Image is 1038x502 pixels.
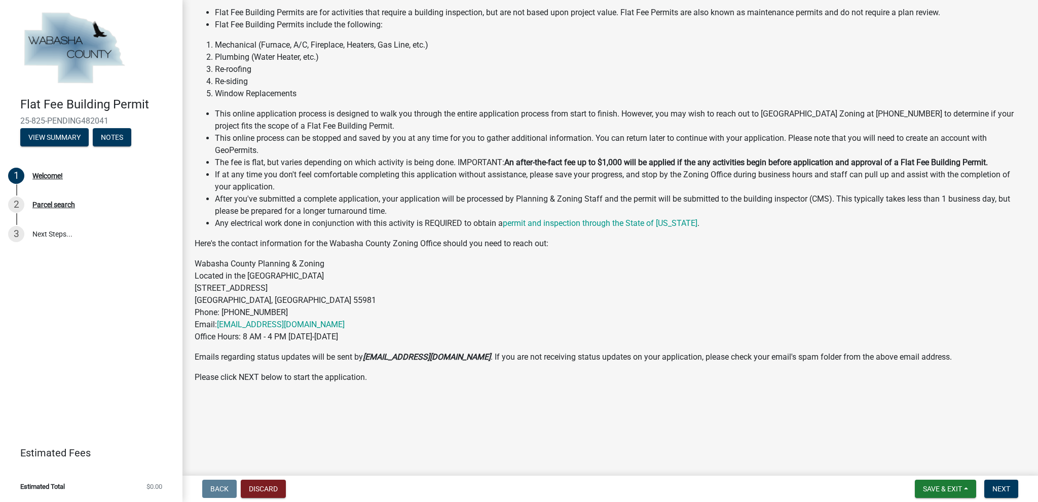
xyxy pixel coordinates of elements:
[8,197,24,213] div: 2
[215,51,1026,63] li: Plumbing (Water Heater, etc.)
[8,168,24,184] div: 1
[195,371,1026,383] p: Please click NEXT below to start the application.
[93,134,131,142] wm-modal-confirm: Notes
[215,193,1026,217] li: After you've submitted a complete application, your application will be processed by Planning & Z...
[20,116,162,126] span: 25-825-PENDING482041
[195,258,1026,343] p: Wabasha County Planning & Zoning Located in the [GEOGRAPHIC_DATA] [STREET_ADDRESS] [GEOGRAPHIC_DA...
[215,39,1026,51] li: Mechanical (Furnace, A/C, Fireplace, Heaters, Gas Line, etc.)
[215,7,1026,19] li: Flat Fee Building Permits are for activities that require a building inspection, but are not base...
[8,443,166,463] a: Estimated Fees
[215,217,1026,229] li: Any electrical work done in conjunction with this activity is REQUIRED to obtain a .
[503,218,697,228] a: permit and inspection through the State of [US_STATE]
[215,88,1026,100] li: Window Replacements
[915,480,976,498] button: Save & Exit
[20,11,128,87] img: Wabasha County, Minnesota
[215,19,1026,31] li: Flat Fee Building Permits include the following:
[217,320,345,329] a: [EMAIL_ADDRESS][DOMAIN_NAME]
[363,352,491,362] strong: [EMAIL_ADDRESS][DOMAIN_NAME]
[215,75,1026,88] li: Re-siding
[8,226,24,242] div: 3
[984,480,1018,498] button: Next
[20,134,89,142] wm-modal-confirm: Summary
[215,157,1026,169] li: The fee is flat, but varies depending on which activity is being done. IMPORTANT:
[202,480,237,498] button: Back
[20,97,174,112] h4: Flat Fee Building Permit
[210,485,229,493] span: Back
[215,108,1026,132] li: This online application process is designed to walk you through the entire application process fr...
[195,238,1026,250] p: Here's the contact information for the Wabasha County Zoning Office should you need to reach out:
[215,63,1026,75] li: Re-roofing
[93,128,131,146] button: Notes
[32,201,75,208] div: Parcel search
[504,158,988,167] strong: An after-the-fact fee up to $1,000 will be applied if the any activities begin before application...
[20,128,89,146] button: View Summary
[241,480,286,498] button: Discard
[32,172,63,179] div: Welcome!
[215,169,1026,193] li: If at any time you don't feel comfortable completing this application without assistance, please ...
[923,485,962,493] span: Save & Exit
[215,132,1026,157] li: This online process can be stopped and saved by you at any time for you to gather additional info...
[20,483,65,490] span: Estimated Total
[992,485,1010,493] span: Next
[146,483,162,490] span: $0.00
[195,351,1026,363] p: Emails regarding status updates will be sent by . If you are not receiving status updates on your...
